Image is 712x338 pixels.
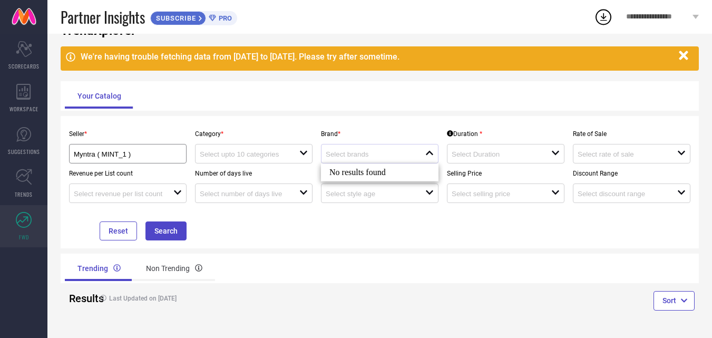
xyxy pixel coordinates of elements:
[150,8,237,25] a: SUBSCRIBEPRO
[452,150,541,158] input: Select Duration
[19,233,29,241] span: FWD
[578,150,667,158] input: Select rate of sale
[594,7,613,26] div: Open download list
[69,292,86,305] h2: Results
[151,14,199,22] span: SUBSCRIBE
[145,221,187,240] button: Search
[74,190,163,198] input: Select revenue per list count
[654,291,695,310] button: Sort
[573,130,690,138] p: Rate of Sale
[447,130,482,138] div: Duration
[74,150,171,158] input: Select seller
[216,14,232,22] span: PRO
[8,148,40,156] span: SUGGESTIONS
[200,190,289,198] input: Select number of days live
[326,150,415,158] input: Select brands
[15,190,33,198] span: TRENDS
[9,105,38,113] span: WORKSPACE
[326,190,415,198] input: Select style age
[69,170,187,177] p: Revenue per List count
[578,190,667,198] input: Select discount range
[65,256,133,281] div: Trending
[452,190,541,198] input: Select selling price
[8,62,40,70] span: SCORECARDS
[81,52,674,62] div: We're having trouble fetching data from [DATE] to [DATE]. Please try after sometime.
[69,130,187,138] p: Seller
[133,256,215,281] div: Non Trending
[65,83,134,109] div: Your Catalog
[447,170,564,177] p: Selling Price
[100,221,137,240] button: Reset
[95,295,345,302] h4: Last Updated on [DATE]
[321,130,438,138] p: Brand
[195,130,313,138] p: Category
[195,170,313,177] p: Number of days live
[573,170,690,177] p: Discount Range
[74,149,182,159] div: Myntra ( MINT_1 )
[200,150,289,158] input: Select upto 10 categories
[61,6,145,28] span: Partner Insights
[321,163,438,181] div: No results found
